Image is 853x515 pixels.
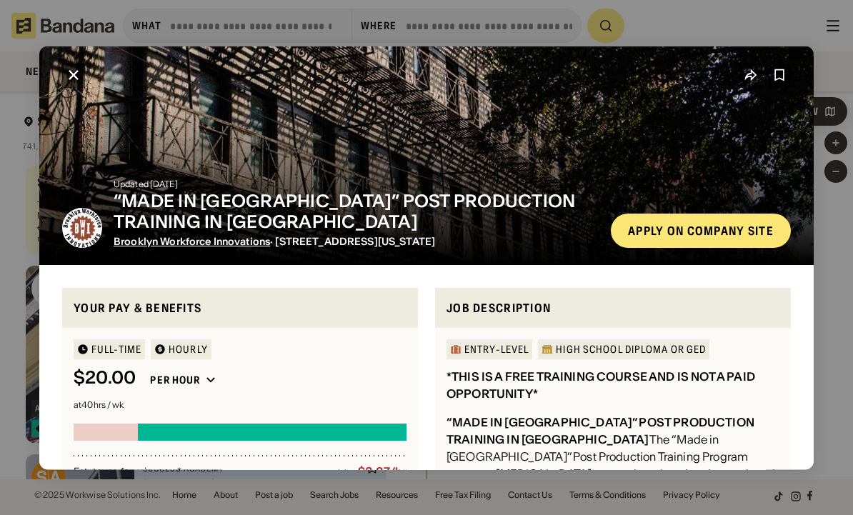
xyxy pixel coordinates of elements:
[447,415,754,446] div: “MADE IN [GEOGRAPHIC_DATA]” POST PRODUCTION TRAINING IN [GEOGRAPHIC_DATA]
[62,207,102,247] img: Brooklyn Workforce Innovations logo
[556,344,706,354] div: High School Diploma or GED
[628,224,774,236] div: Apply on company site
[114,234,270,247] a: Brooklyn Workforce Innovations
[74,401,406,409] div: at 40 hrs / wk
[353,465,406,479] div: -$3.87/hr
[114,235,599,247] div: · [STREET_ADDRESS][US_STATE]
[169,344,208,354] div: HOURLY
[114,191,599,233] div: “MADE IN [GEOGRAPHIC_DATA]” POST PRODUCTION TRAINING IN [GEOGRAPHIC_DATA]
[74,368,136,389] div: $ 20.00
[447,299,779,316] div: Job Description
[91,344,141,354] div: Full-time
[447,369,755,401] div: *THIS IS A FREE TRAINING COURSE AND IS NOT A PAID OPPORTUNITY*
[114,180,599,189] div: Updated [DATE]
[74,299,406,316] div: Your pay & benefits
[464,344,529,354] div: Entry-Level
[74,464,331,479] div: Est. taxes for min. pay *
[150,374,200,386] div: Per hour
